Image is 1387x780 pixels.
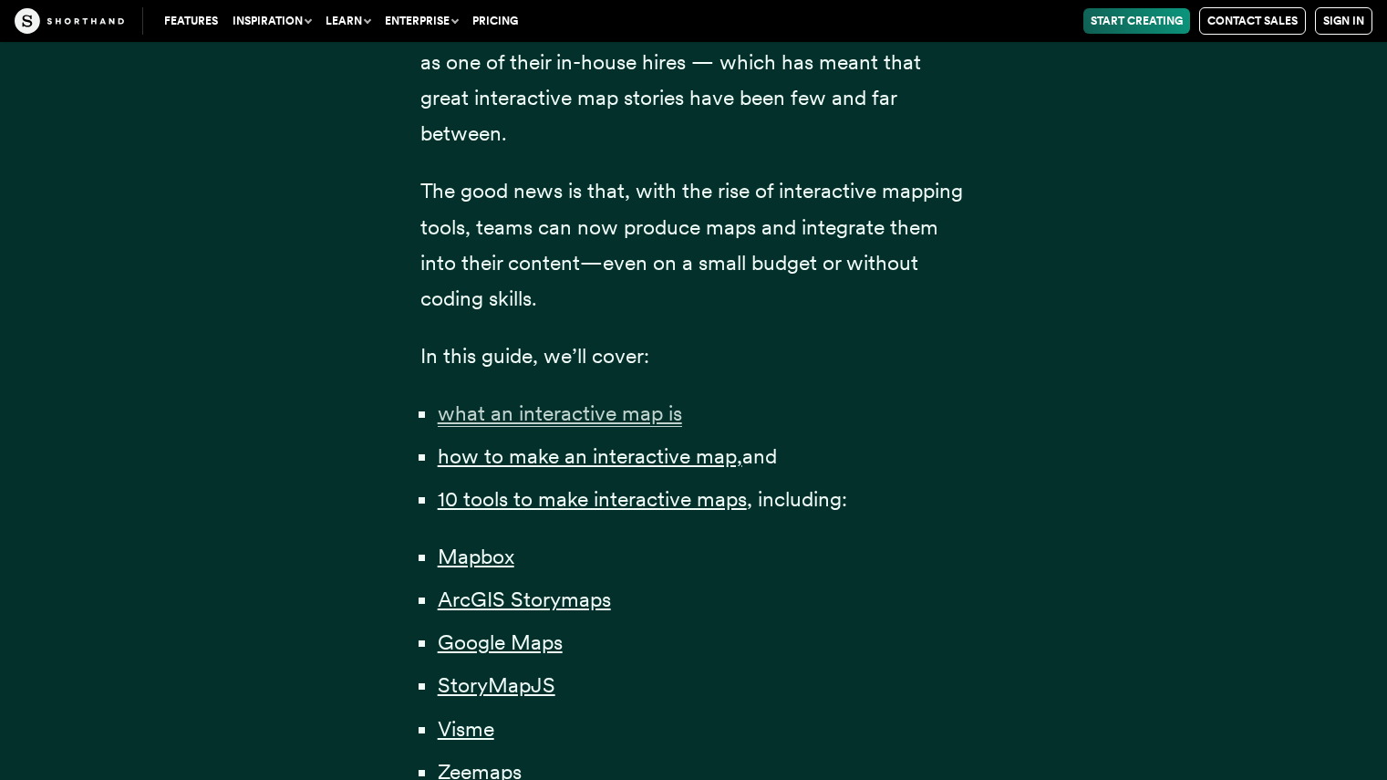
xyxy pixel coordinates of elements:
[1083,8,1190,34] a: Start Creating
[465,8,525,34] a: Pricing
[15,8,124,34] img: The Craft
[157,8,225,34] a: Features
[438,400,682,427] span: what an interactive map is
[747,486,847,512] span: , including:
[225,8,318,34] button: Inspiration
[742,443,777,469] span: and
[438,587,611,612] a: ArcGIS Storymaps
[438,544,514,569] a: Mapbox
[438,629,563,655] a: Google Maps
[420,343,649,369] span: In this guide, we’ll cover:
[1315,7,1372,35] a: Sign in
[438,716,494,742] a: Visme
[420,178,963,310] span: The good news is that, with the rise of interactive mapping tools, teams can now produce maps and...
[438,443,742,469] a: how to make an interactive map,
[438,486,747,512] a: 10 tools to make interactive maps
[438,672,555,698] a: StoryMapJS
[378,8,465,34] button: Enterprise
[438,400,682,426] a: what an interactive map is
[318,8,378,34] button: Learn
[1199,7,1306,35] a: Contact Sales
